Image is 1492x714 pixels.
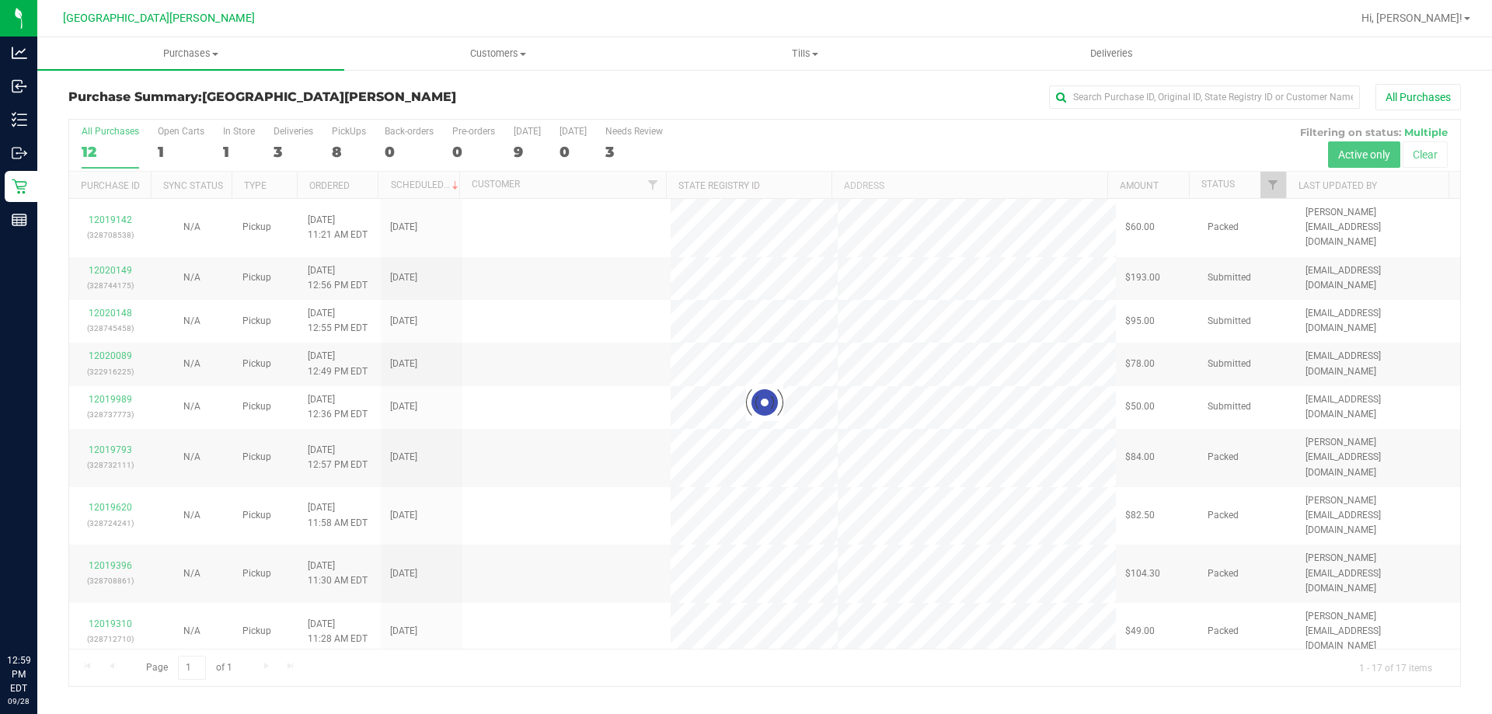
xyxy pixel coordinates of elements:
a: Deliveries [958,37,1265,70]
p: 09/28 [7,695,30,707]
iframe: Resource center [16,590,62,636]
inline-svg: Inventory [12,112,27,127]
a: Customers [344,37,651,70]
a: Purchases [37,37,344,70]
input: Search Purchase ID, Original ID, State Registry ID or Customer Name... [1049,85,1360,109]
inline-svg: Analytics [12,45,27,61]
button: All Purchases [1375,84,1461,110]
span: Deliveries [1069,47,1154,61]
span: Customers [345,47,650,61]
h3: Purchase Summary: [68,90,532,104]
inline-svg: Retail [12,179,27,194]
inline-svg: Outbound [12,145,27,161]
inline-svg: Reports [12,212,27,228]
p: 12:59 PM EDT [7,653,30,695]
span: [GEOGRAPHIC_DATA][PERSON_NAME] [63,12,255,25]
a: Tills [651,37,958,70]
span: Hi, [PERSON_NAME]! [1361,12,1462,24]
span: [GEOGRAPHIC_DATA][PERSON_NAME] [202,89,456,104]
span: Purchases [37,47,344,61]
span: Tills [652,47,957,61]
inline-svg: Inbound [12,78,27,94]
